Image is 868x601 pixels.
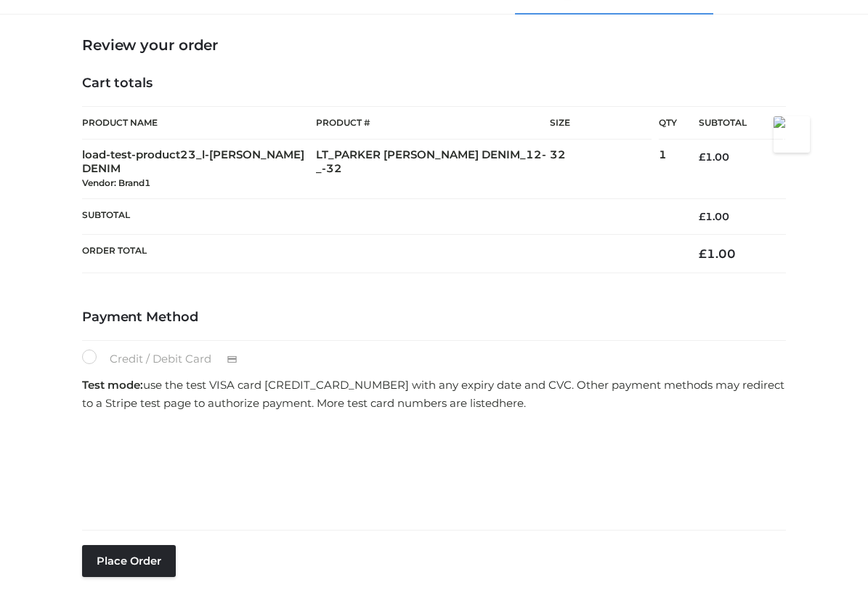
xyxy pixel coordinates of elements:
th: Order Total [82,234,677,273]
img: Credit / Debit Card [219,351,246,368]
strong: Test mode: [82,378,143,392]
td: 1 [659,140,677,198]
button: Place order [82,545,176,577]
th: Size [550,107,652,140]
td: load-test-product23_l-[PERSON_NAME] DENIM [82,140,316,198]
iframe: Secure payment input frame [79,417,783,470]
span: £ [699,246,707,261]
bdi: 1.00 [699,246,736,261]
th: Product Name [82,106,316,140]
th: Qty [659,106,677,140]
th: Subtotal [82,198,677,234]
small: Vendor: Brand1 [82,177,150,188]
td: 32 [550,140,659,198]
bdi: 1.00 [699,150,729,164]
a: here [499,396,524,410]
p: use the test VISA card [CREDIT_CARD_NUMBER] with any expiry date and CVC. Other payment methods m... [82,376,786,413]
td: LT_PARKER [PERSON_NAME] DENIM_12-_-32 [316,140,550,198]
h3: Review your order [82,36,786,54]
th: Subtotal [677,107,786,140]
span: £ [699,150,705,164]
span: £ [699,210,705,223]
bdi: 1.00 [699,210,729,223]
h4: Payment Method [82,310,786,326]
th: Product # [316,106,550,140]
h4: Cart totals [82,76,786,92]
label: Credit / Debit Card [82,350,253,368]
